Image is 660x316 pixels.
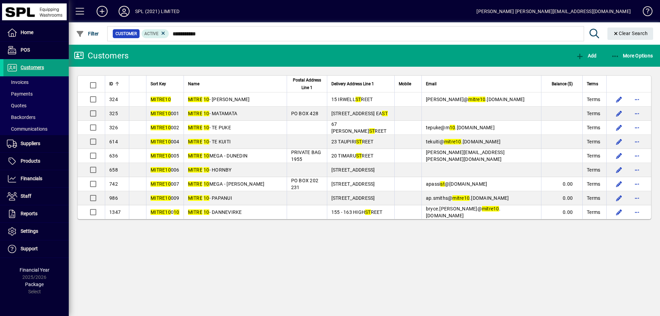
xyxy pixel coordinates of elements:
span: 001 [151,111,179,116]
span: Terms [587,195,600,201]
em: 10 [203,153,209,159]
span: Postal Address Line 1 [291,76,323,91]
span: Terms [587,110,600,117]
a: POS [3,42,69,59]
button: More options [631,108,642,119]
button: Edit [614,150,625,161]
mat-chip: Activation Status: Active [142,29,169,38]
span: - PAPANUI [188,195,232,201]
em: 10 [165,111,171,116]
em: MITRE [151,195,165,201]
em: st [440,181,445,187]
span: Terms [587,166,600,173]
td: 0.00 [541,205,582,219]
a: Settings [3,223,69,240]
em: ST [382,111,388,116]
span: PRIVATE BAG 1955 [291,150,321,162]
span: 20 TIMARU REET [331,153,374,159]
em: MITRE [188,153,202,159]
span: Reports [21,211,37,216]
em: ST [369,128,375,134]
em: 10 [203,125,209,130]
div: [PERSON_NAME] [PERSON_NAME][EMAIL_ADDRESS][DOMAIN_NAME] [476,6,631,17]
span: 15 IRWELL REET [331,97,373,102]
em: 10 [203,181,209,187]
span: Payments [7,91,33,97]
span: ID [109,80,113,88]
button: More options [631,178,642,189]
span: Terms [587,96,600,103]
em: 10 [203,167,209,173]
span: Financial Year [20,267,49,273]
span: MEGA - DUNEDIN [188,153,248,159]
span: Settings [21,228,38,234]
em: ST [356,139,362,144]
span: Terms [587,138,600,145]
span: bryce.[PERSON_NAME]@ .[DOMAIN_NAME] [426,206,500,218]
span: Quotes [7,103,26,108]
span: 636 [109,153,118,159]
span: 007 [151,181,179,187]
span: 742 [109,181,118,187]
em: MITRE [151,209,165,215]
span: [STREET_ADDRESS] [331,195,375,201]
em: 10 [165,195,171,201]
span: Home [21,30,33,35]
span: 324 [109,97,118,102]
button: More options [631,94,642,105]
span: Email [426,80,437,88]
button: More Options [609,50,655,62]
span: 986 [109,195,118,201]
span: 002 [151,125,179,130]
em: MITRE [188,97,202,102]
button: More options [631,193,642,204]
em: ST [355,97,361,102]
span: Products [21,158,40,164]
span: 009 [151,195,179,201]
em: MITRE [188,181,202,187]
em: 10 [203,97,209,102]
em: 10 [203,209,209,215]
span: Communications [7,126,47,132]
span: [PERSON_NAME][EMAIL_ADDRESS][PERSON_NAME][DOMAIN_NAME] [426,150,505,162]
span: Invoices [7,79,29,85]
span: Backorders [7,115,35,120]
span: More Options [611,53,653,58]
div: Mobile [399,80,417,88]
span: 325 [109,111,118,116]
em: 10 [203,139,209,144]
span: 67 [PERSON_NAME] REET [331,121,387,134]
span: 658 [109,167,118,173]
em: 10 [464,195,470,201]
button: More options [631,136,642,147]
span: ap.smiths@ .[DOMAIN_NAME] [426,195,509,201]
button: Filter [74,28,101,40]
span: 23 TAUPIRI REET [331,139,374,144]
span: Customer [115,30,137,37]
em: 10 [455,139,461,144]
em: MITRE [188,125,202,130]
span: 005 [151,153,179,159]
em: mitre [482,206,493,211]
em: 10 [165,153,171,159]
span: Customers [21,65,44,70]
button: More options [631,150,642,161]
em: 10 [480,97,486,102]
em: 10 [493,206,499,211]
em: 10 [165,167,171,173]
em: MITRE [151,167,165,173]
em: MITRE [188,167,202,173]
em: 10 [165,97,171,102]
span: Support [21,246,38,251]
em: MITRE [151,125,165,130]
em: ST [356,153,362,159]
a: Reports [3,205,69,222]
em: 10 [165,139,171,144]
a: Financials [3,170,69,187]
span: [STREET_ADDRESS] EA [331,111,388,116]
span: Terms [587,80,598,88]
span: MEGA - [PERSON_NAME] [188,181,265,187]
span: Balance ($) [552,80,573,88]
em: MITRE [188,111,202,116]
span: Package [25,282,44,287]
